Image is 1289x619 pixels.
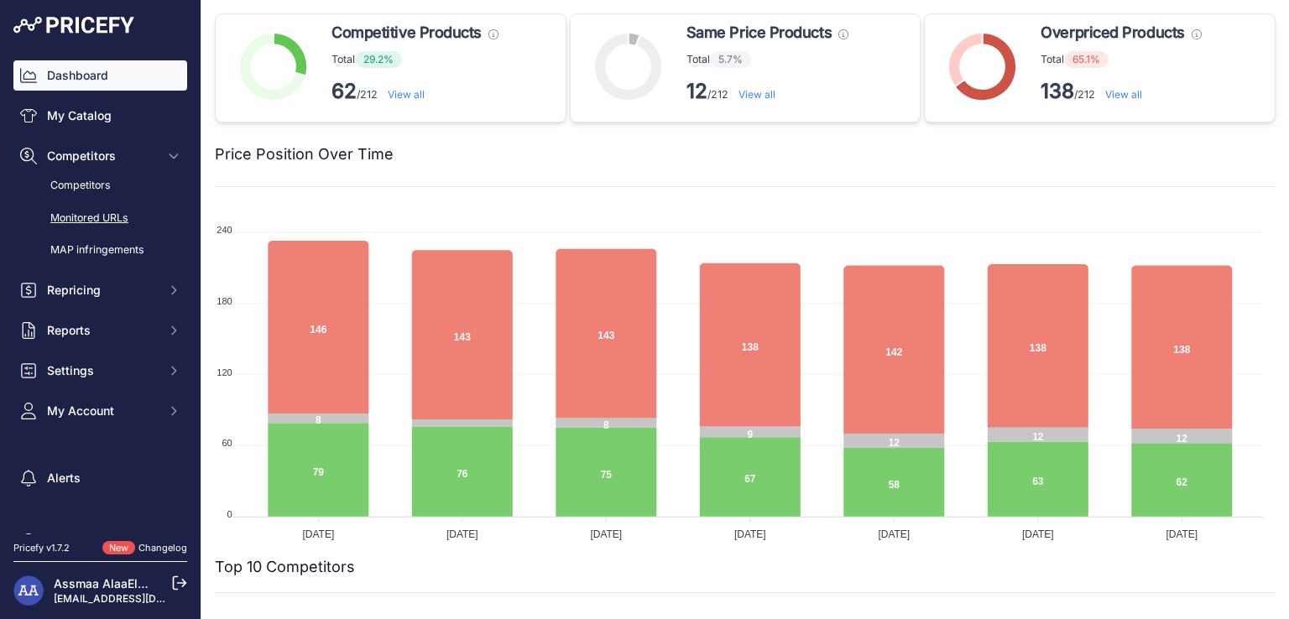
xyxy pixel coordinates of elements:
[13,356,187,386] button: Settings
[686,21,832,44] span: Same Price Products
[331,78,498,105] p: /212
[738,88,775,101] a: View all
[686,78,848,105] p: /212
[227,509,232,519] tspan: 0
[331,79,357,103] strong: 62
[138,542,187,554] a: Changelog
[13,141,187,171] button: Competitors
[13,204,187,233] a: Monitored URLs
[1022,528,1054,540] tspan: [DATE]
[47,322,157,339] span: Reports
[13,171,187,200] a: Competitors
[686,51,848,68] p: Total
[355,51,402,68] span: 29.2%
[734,528,766,540] tspan: [DATE]
[1041,51,1201,68] p: Total
[47,403,157,419] span: My Account
[217,367,232,377] tspan: 120
[686,79,707,103] strong: 12
[13,60,187,557] nav: Sidebar
[1041,78,1201,105] p: /212
[1166,528,1198,540] tspan: [DATE]
[13,101,187,131] a: My Catalog
[13,275,187,305] button: Repricing
[217,296,232,306] tspan: 180
[13,527,187,557] a: Suggest a feature
[54,576,155,590] a: Assmaa AlaaEldin
[13,463,187,493] a: Alerts
[331,51,498,68] p: Total
[1064,51,1109,68] span: 65.1%
[222,438,232,448] tspan: 60
[54,592,229,605] a: [EMAIL_ADDRESS][DOMAIN_NAME]
[13,236,187,265] a: MAP infringements
[13,17,134,34] img: Pricefy Logo
[47,282,157,299] span: Repricing
[215,143,394,166] h2: Price Position Over Time
[1041,21,1184,44] span: Overpriced Products
[215,555,355,579] h2: Top 10 Competitors
[13,60,187,91] a: Dashboard
[13,396,187,426] button: My Account
[878,528,910,540] tspan: [DATE]
[47,148,157,164] span: Competitors
[13,541,70,555] div: Pricefy v1.7.2
[446,528,478,540] tspan: [DATE]
[331,21,482,44] span: Competitive Products
[217,225,232,235] tspan: 240
[102,541,135,555] span: New
[590,528,622,540] tspan: [DATE]
[1105,88,1142,101] a: View all
[710,51,751,68] span: 5.7%
[13,315,187,346] button: Reports
[302,528,334,540] tspan: [DATE]
[388,88,425,101] a: View all
[47,362,157,379] span: Settings
[1041,79,1074,103] strong: 138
